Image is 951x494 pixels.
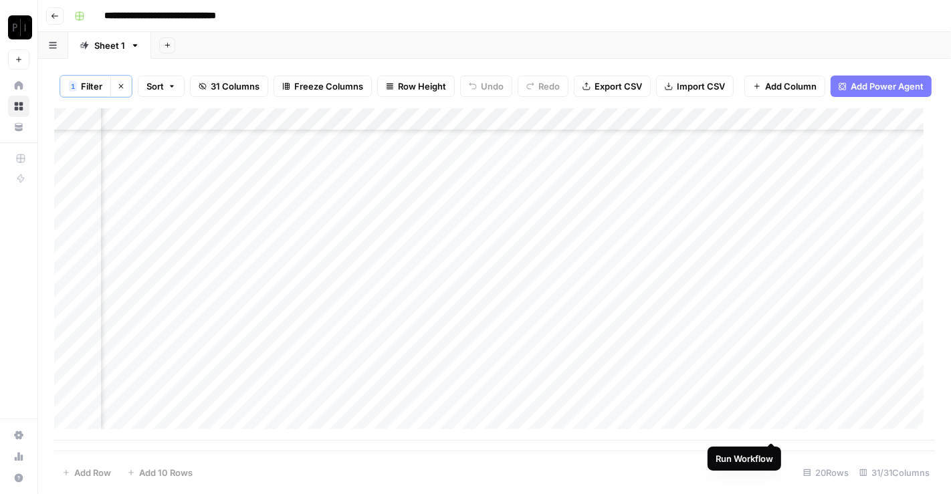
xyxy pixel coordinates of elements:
[854,462,935,483] div: 31/31 Columns
[211,80,259,93] span: 31 Columns
[481,80,504,93] span: Undo
[60,76,110,97] button: 1Filter
[138,76,185,97] button: Sort
[74,466,111,479] span: Add Row
[94,39,125,52] div: Sheet 1
[81,80,102,93] span: Filter
[8,116,29,138] a: Your Data
[460,76,512,97] button: Undo
[71,81,75,92] span: 1
[294,80,363,93] span: Freeze Columns
[8,15,32,39] img: Paragon (Prod) Logo
[8,96,29,117] a: Browse
[274,76,372,97] button: Freeze Columns
[8,75,29,96] a: Home
[518,76,568,97] button: Redo
[146,80,164,93] span: Sort
[677,80,725,93] span: Import CSV
[831,76,932,97] button: Add Power Agent
[377,76,455,97] button: Row Height
[851,80,924,93] span: Add Power Agent
[8,446,29,467] a: Usage
[119,462,201,483] button: Add 10 Rows
[68,32,151,59] a: Sheet 1
[190,76,268,97] button: 31 Columns
[744,76,825,97] button: Add Column
[595,80,642,93] span: Export CSV
[8,467,29,489] button: Help + Support
[798,462,854,483] div: 20 Rows
[8,11,29,44] button: Workspace: Paragon (Prod)
[69,81,77,92] div: 1
[398,80,446,93] span: Row Height
[8,424,29,446] a: Settings
[656,76,734,97] button: Import CSV
[54,462,119,483] button: Add Row
[765,80,817,93] span: Add Column
[538,80,560,93] span: Redo
[574,76,651,97] button: Export CSV
[139,466,193,479] span: Add 10 Rows
[716,452,773,465] div: Run Workflow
